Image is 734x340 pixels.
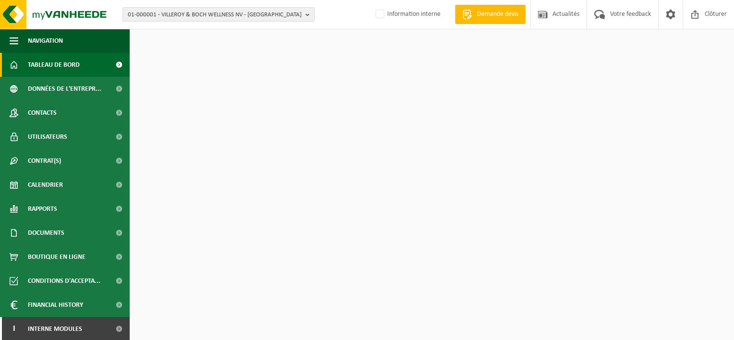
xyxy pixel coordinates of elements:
[475,10,521,19] span: Demande devis
[28,197,57,221] span: Rapports
[28,53,80,77] span: Tableau de bord
[28,221,64,245] span: Documents
[122,7,315,22] button: 01-000001 - VILLEROY & BOCH WELLNESS NV - [GEOGRAPHIC_DATA]
[28,293,83,317] span: Financial History
[28,125,67,149] span: Utilisateurs
[28,245,86,269] span: Boutique en ligne
[28,173,63,197] span: Calendrier
[28,77,101,101] span: Données de l'entrepr...
[374,7,440,22] label: Information interne
[128,8,302,22] span: 01-000001 - VILLEROY & BOCH WELLNESS NV - [GEOGRAPHIC_DATA]
[28,149,61,173] span: Contrat(s)
[28,29,63,53] span: Navigation
[28,101,57,125] span: Contacts
[28,269,100,293] span: Conditions d'accepta...
[455,5,526,24] a: Demande devis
